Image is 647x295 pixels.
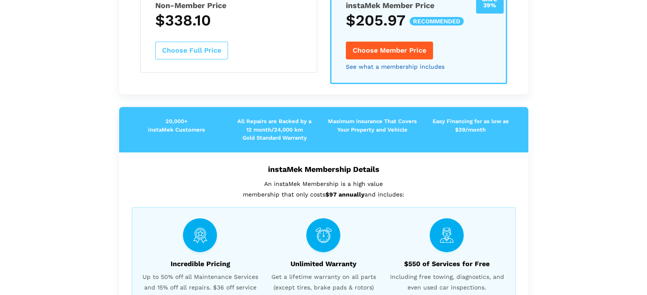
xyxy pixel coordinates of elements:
[155,1,302,10] h5: Non-Member Price
[346,42,433,59] button: Choose Member Price
[387,260,506,268] h6: $550 of Services for Free
[346,11,491,29] h3: $205.97
[422,117,519,134] p: Easy Financing for as low as $39/month
[225,117,323,142] p: All Repairs are Backed by a 12 month/24,000 km Gold Standard Warranty
[132,165,516,174] h5: instaMek Membership Details
[346,1,491,10] h5: instaMek Member Price
[264,260,383,268] h6: Unlimited Warranty
[324,117,422,134] p: Maximum insurance That Covers Your Property and Vehicle
[132,179,516,199] p: An instaMek Membership is a high value membership that only costs and includes:
[141,260,260,268] h6: Incredible Pricing
[387,272,506,292] span: Including free towing, diagnostics, and even used car inspections.
[155,42,228,59] button: Choose Full Price
[128,117,225,134] p: 20,000+ instaMek Customers
[410,17,464,25] span: recommended
[325,191,365,198] strong: $97 annually
[155,11,302,29] h3: $338.10
[346,64,445,70] a: See what a membership includes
